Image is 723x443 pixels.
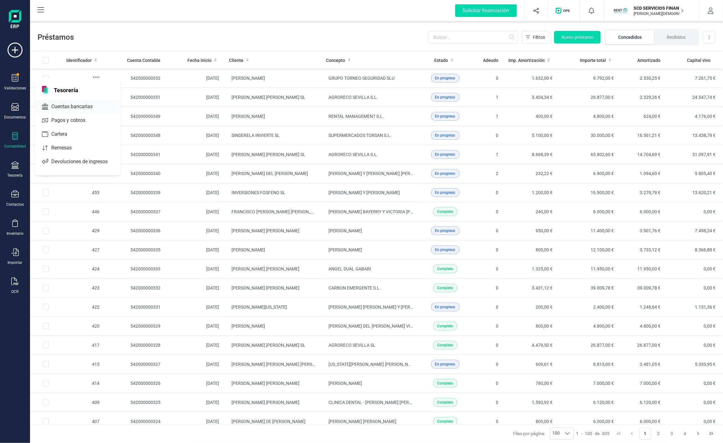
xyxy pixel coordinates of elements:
[472,279,503,298] td: 0
[232,362,334,367] span: [PERSON_NAME] [PERSON_NAME] [PERSON_NAME]
[49,144,83,152] span: Remesas
[437,400,453,405] span: Completo
[503,202,558,221] td: 240,00 €
[43,361,49,367] div: Row Selected 28725273-d85e-4543-aa0a-9b87c4982158
[61,202,104,221] td: 446
[229,57,244,63] span: Cliente
[49,158,119,165] span: Devoluciones de ingresos
[585,430,593,437] span: 100
[665,279,723,298] td: 0,00 €
[483,57,498,63] span: Adeudo
[665,259,723,279] td: 0,00 €
[472,259,503,279] td: 0
[503,298,558,317] td: 200,00 €
[165,317,224,336] td: [DATE]
[503,69,558,88] td: 1.632,00 €
[435,113,456,119] span: En progreso
[665,145,723,164] td: 51.097,91 €
[472,298,503,317] td: 0
[232,381,300,386] span: [PERSON_NAME] [PERSON_NAME]
[232,285,300,290] span: [PERSON_NAME] [PERSON_NAME]
[619,107,665,126] td: 624,00 €
[552,1,576,21] button: Logo de OPS
[4,115,26,120] div: Documentos
[104,355,165,374] td: 542000000327
[104,393,165,412] td: 542000000325
[619,69,665,88] td: 2.530,25 €
[634,5,684,11] p: SCD SERVICIOS FINANCIEROS SL
[61,279,104,298] td: 423
[435,75,456,81] span: En progreso
[665,317,723,336] td: 0,00 €
[472,240,503,259] td: 0
[61,298,104,317] td: 422
[508,57,545,63] span: Imp. Amortización
[558,317,619,336] td: 4.800,00 €
[435,190,456,195] span: En progreso
[61,355,104,374] td: 415
[104,88,165,107] td: 542000000351
[329,362,419,367] span: [US_STATE][PERSON_NAME] [PERSON_NAME]
[329,76,395,81] span: GRUPO TORNEO SEGURIDAD SLU
[503,126,558,145] td: 5.100,00 €
[43,399,49,405] div: Row Selected 62d184b3-071b-4d7f-9b67-874fbbe0c852
[619,374,665,393] td: 7.000,00 €
[503,164,558,183] td: 232,22 €
[611,1,691,21] button: SCSCD SERVICIOS FINANCIEROS SL[PERSON_NAME][DEMOGRAPHIC_DATA][DEMOGRAPHIC_DATA]
[448,1,524,21] button: Solicitar financiación
[558,355,619,374] td: 8.815,00 €
[232,190,286,195] span: INVERSIONES FOSFENO SL
[619,183,665,202] td: 3.279,79 €
[428,31,518,43] input: Buscar...
[165,393,224,412] td: [DATE]
[232,133,280,138] span: SINDERELA INVIERTE SL
[165,221,224,240] td: [DATE]
[558,240,619,259] td: 12.100,00 €
[232,228,300,233] span: [PERSON_NAME] [PERSON_NAME]
[455,4,517,17] div: Solicitar financiación
[165,107,224,126] td: [DATE]
[503,393,558,412] td: 1.593,92 €
[692,428,704,440] button: Next Page
[165,145,224,164] td: [DATE]
[556,8,572,14] img: Logo de OPS
[329,209,486,214] span: [PERSON_NAME] BAYERRY Y VICTORIA [PERSON_NAME] FORT [PERSON_NAME]
[558,107,619,126] td: 4.800,00 €
[472,164,503,183] td: 2
[329,171,435,176] span: [PERSON_NAME] Y [PERSON_NAME] [PERSON_NAME]
[43,75,49,81] div: Row Selected 496573dd-35d5-4f80-963c-f5cade2f2a41
[329,324,424,329] span: [PERSON_NAME] DEL [PERSON_NAME] VINUESA
[38,32,428,42] span: Préstamos
[165,126,224,145] td: [DATE]
[329,305,469,310] span: [PERSON_NAME] [PERSON_NAME] Y [PERSON_NAME] [PERSON_NAME]
[104,336,165,355] td: 542000000328
[472,183,503,202] td: 0
[165,88,224,107] td: [DATE]
[104,202,165,221] td: 542000000337
[329,381,362,386] span: [PERSON_NAME]
[472,88,503,107] td: 1
[61,336,104,355] td: 417
[679,428,691,440] button: Page 4
[165,412,224,431] td: [DATE]
[232,419,306,424] span: [PERSON_NAME] DE [PERSON_NAME]
[165,202,224,221] td: [DATE]
[232,247,265,252] span: [PERSON_NAME]
[435,152,456,157] span: En progreso
[187,57,211,63] span: Fecha inicio
[165,298,224,317] td: [DATE]
[232,95,306,100] span: [PERSON_NAME] [PERSON_NAME] SL
[472,145,503,164] td: 1
[7,231,23,236] div: Inventario
[665,88,723,107] td: 24.547,74 €
[435,94,456,100] span: En progreso
[503,145,558,164] td: 8.668,39 €
[619,202,665,221] td: 6.000,00 €
[43,418,49,425] div: Row Selected 05bb1b0f-50bf-4617-b756-e5d92ddd15b9
[165,240,224,259] td: [DATE]
[503,259,558,279] td: 1.325,00 €
[43,189,49,196] div: Row Selected 7a880ed2-b66b-4fc8-979e-7292b8fe155d
[437,209,453,214] span: Completo
[6,202,24,207] div: Contactos
[665,183,723,202] td: 13.620,21 €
